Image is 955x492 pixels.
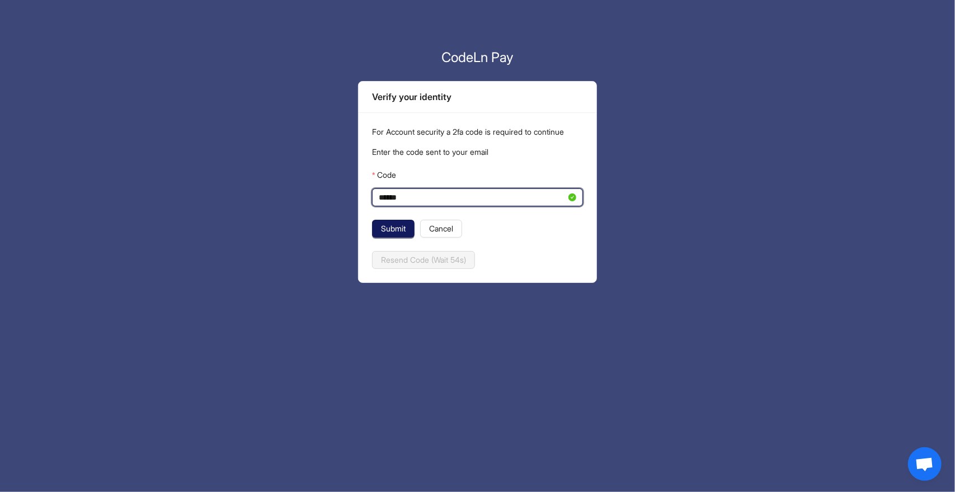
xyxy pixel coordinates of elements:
[372,90,583,104] div: Verify your identity
[908,447,942,481] div: Open chat
[372,220,415,238] button: Submit
[372,251,475,269] button: Resend Code (Wait 54s)
[420,220,462,238] button: Cancel
[429,223,453,235] span: Cancel
[372,146,583,158] p: Enter the code sent to your email
[372,126,583,138] p: For Account security a 2fa code is required to continue
[381,223,406,235] span: Submit
[358,48,597,68] p: CodeLn Pay
[379,191,566,204] input: Code
[372,166,396,184] label: Code
[381,254,466,266] span: Resend Code (Wait 54s)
